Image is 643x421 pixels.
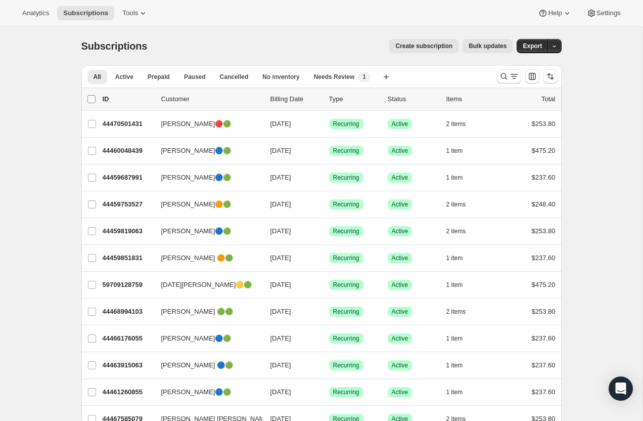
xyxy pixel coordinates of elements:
[115,73,133,81] span: Active
[446,117,477,131] button: 2 items
[148,73,170,81] span: Prepaid
[155,170,256,186] button: [PERSON_NAME]🔵🟢
[532,361,556,369] span: $237.60
[392,174,408,182] span: Active
[446,305,477,319] button: 2 items
[103,251,556,265] div: 44459851831[PERSON_NAME] 🟠🟢[DATE]SuccessRecurringSuccessActive1 item$237.60
[446,388,463,396] span: 1 item
[446,94,497,104] div: Items
[446,171,474,185] button: 1 item
[446,147,463,155] span: 1 item
[446,144,474,158] button: 1 item
[517,39,548,53] button: Export
[532,6,578,20] button: Help
[16,6,55,20] button: Analytics
[463,39,513,53] button: Bulk updates
[161,307,234,317] span: [PERSON_NAME] 🟢🟢
[155,223,256,239] button: [PERSON_NAME]🔵🟢
[532,388,556,396] span: $237.60
[103,146,153,156] p: 44460048439
[63,9,108,17] span: Subscriptions
[333,147,359,155] span: Recurring
[532,174,556,181] span: $237.60
[103,333,153,344] p: 44466176055
[543,69,558,83] button: Sort the results
[270,361,291,369] span: [DATE]
[497,69,521,83] button: Search and filter results
[392,120,408,128] span: Active
[392,281,408,289] span: Active
[161,226,232,236] span: [PERSON_NAME]🔵🟢
[333,388,359,396] span: Recurring
[103,280,153,290] p: 59709128759
[161,199,232,209] span: [PERSON_NAME]🟠🟢
[103,278,556,292] div: 59709128759[DATE][PERSON_NAME]🟡🟢[DATE]SuccessRecurringSuccessActive1 item$475.20
[532,281,556,288] span: $475.20
[103,119,153,129] p: 44470501431
[446,224,477,238] button: 2 items
[532,200,556,208] span: $248.40
[333,361,359,369] span: Recurring
[333,334,359,343] span: Recurring
[392,308,408,316] span: Active
[270,388,291,396] span: [DATE]
[446,358,474,372] button: 1 item
[392,254,408,262] span: Active
[161,146,232,156] span: [PERSON_NAME]🔵🟢
[103,387,153,397] p: 44461260855
[103,224,556,238] div: 44459819063[PERSON_NAME]🔵🟢[DATE]SuccessRecurringSuccessActive2 items$253.80
[161,253,234,263] span: [PERSON_NAME] 🟠🟢
[392,200,408,208] span: Active
[103,360,153,370] p: 44463915063
[392,388,408,396] span: Active
[532,308,556,315] span: $253.80
[161,280,252,290] span: [DATE][PERSON_NAME]🟡🟢
[362,73,366,81] span: 1
[155,277,256,293] button: [DATE][PERSON_NAME]🟡🟢
[161,387,232,397] span: [PERSON_NAME]🔵🟢
[94,73,101,81] span: All
[532,254,556,262] span: $237.60
[389,39,458,53] button: Create subscription
[378,70,394,84] button: Create new view
[446,278,474,292] button: 1 item
[103,94,556,104] div: IDCustomerBilling DateTypeStatusItemsTotal
[103,173,153,183] p: 44459687991
[446,331,474,346] button: 1 item
[333,200,359,208] span: Recurring
[532,227,556,235] span: $253.80
[155,116,256,132] button: [PERSON_NAME]🔴🟢
[333,308,359,316] span: Recurring
[446,120,466,128] span: 2 items
[116,6,154,20] button: Tools
[270,227,291,235] span: [DATE]
[314,73,355,81] span: Needs Review
[270,94,321,104] p: Billing Date
[184,73,206,81] span: Paused
[333,174,359,182] span: Recurring
[469,42,507,50] span: Bulk updates
[122,9,138,17] span: Tools
[103,94,153,104] p: ID
[155,357,256,373] button: [PERSON_NAME] 🔵🟢
[333,227,359,235] span: Recurring
[155,330,256,347] button: [PERSON_NAME]🔵🟢
[103,358,556,372] div: 44463915063[PERSON_NAME] 🔵🟢[DATE]SuccessRecurringSuccessActive1 item$237.60
[103,199,153,209] p: 44459753527
[392,361,408,369] span: Active
[525,69,539,83] button: Customize table column order and visibility
[392,334,408,343] span: Active
[270,334,291,342] span: [DATE]
[103,226,153,236] p: 44459819063
[81,40,148,52] span: Subscriptions
[446,251,474,265] button: 1 item
[548,9,562,17] span: Help
[596,9,621,17] span: Settings
[270,174,291,181] span: [DATE]
[220,73,249,81] span: Cancelled
[446,361,463,369] span: 1 item
[446,254,463,262] span: 1 item
[446,281,463,289] span: 1 item
[446,308,466,316] span: 2 items
[532,334,556,342] span: $237.60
